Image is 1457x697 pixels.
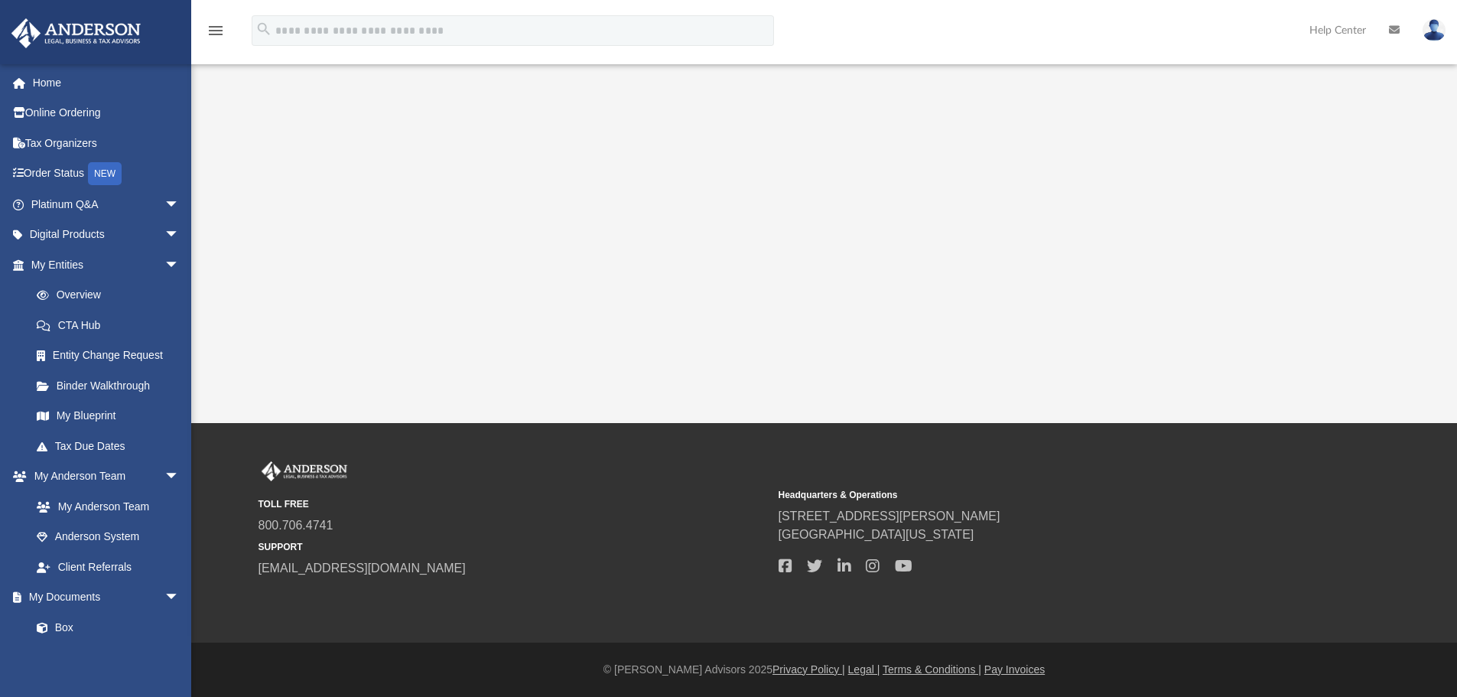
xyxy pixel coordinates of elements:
a: Terms & Conditions | [883,663,981,676]
a: Home [11,67,203,98]
i: menu [207,21,225,40]
img: Anderson Advisors Platinum Portal [259,461,350,481]
a: Pay Invoices [984,663,1045,676]
img: User Pic [1423,19,1446,41]
span: arrow_drop_down [164,189,195,220]
a: [STREET_ADDRESS][PERSON_NAME] [779,510,1000,523]
span: arrow_drop_down [164,249,195,281]
small: TOLL FREE [259,497,768,511]
span: arrow_drop_down [164,461,195,493]
small: Headquarters & Operations [779,488,1288,502]
a: Overview [21,280,203,311]
a: Privacy Policy | [772,663,845,676]
div: © [PERSON_NAME] Advisors 2025 [191,662,1457,678]
span: arrow_drop_down [164,582,195,614]
a: Platinum Q&Aarrow_drop_down [11,189,203,220]
img: Anderson Advisors Platinum Portal [7,18,145,48]
a: CTA Hub [21,310,203,340]
span: arrow_drop_down [164,220,195,251]
a: Legal | [848,663,880,676]
a: Meeting Minutes [21,643,195,673]
i: search [255,21,272,37]
a: My Entitiesarrow_drop_down [11,249,203,280]
a: My Anderson Teamarrow_drop_down [11,461,195,492]
a: Entity Change Request [21,340,203,371]
a: Order StatusNEW [11,158,203,190]
a: Digital Productsarrow_drop_down [11,220,203,250]
a: My Blueprint [21,401,195,432]
a: 800.706.4741 [259,519,333,532]
a: My Documentsarrow_drop_down [11,582,195,613]
div: NEW [88,162,122,185]
a: Binder Walkthrough [21,370,203,401]
small: SUPPORT [259,540,768,554]
a: Anderson System [21,522,195,552]
a: Tax Organizers [11,128,203,158]
a: Tax Due Dates [21,431,203,461]
a: [EMAIL_ADDRESS][DOMAIN_NAME] [259,562,466,575]
a: My Anderson Team [21,491,187,522]
a: Online Ordering [11,98,203,129]
a: Box [21,612,187,643]
a: Client Referrals [21,552,195,582]
a: menu [207,29,225,40]
a: [GEOGRAPHIC_DATA][US_STATE] [779,528,974,541]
